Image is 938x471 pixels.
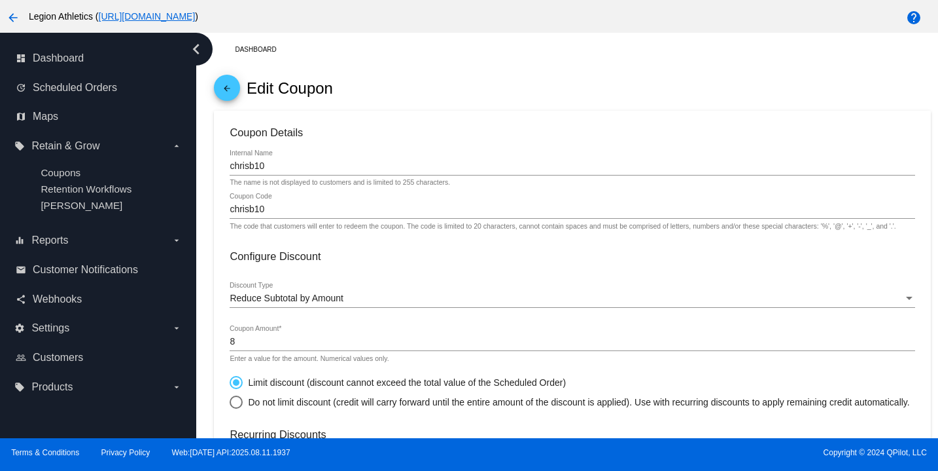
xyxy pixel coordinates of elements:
[16,83,26,93] i: update
[29,11,198,22] span: Legion Athletics ( )
[41,200,122,211] a: [PERSON_NAME]
[41,167,80,178] a: Coupons
[235,39,288,60] a: Dashboard
[16,352,26,363] i: people_outline
[186,39,207,60] i: chevron_left
[230,293,914,304] mat-select: Discount Type
[33,82,117,94] span: Scheduled Orders
[14,235,25,246] i: equalizer
[171,141,182,151] i: arrow_drop_down
[906,10,922,26] mat-icon: help
[14,141,25,151] i: local_offer
[33,52,84,64] span: Dashboard
[31,235,68,246] span: Reports
[230,126,914,139] h3: Coupon Details
[16,347,182,368] a: people_outline Customers
[16,48,182,69] a: dashboard Dashboard
[230,293,343,303] span: Reduce Subtotal by Amount
[33,111,58,122] span: Maps
[171,382,182,392] i: arrow_drop_down
[14,382,25,392] i: local_offer
[31,322,69,334] span: Settings
[16,106,182,127] a: map Maps
[31,140,99,152] span: Retain & Grow
[230,250,914,263] h3: Configure Discount
[16,294,26,305] i: share
[171,235,182,246] i: arrow_drop_down
[219,84,235,100] mat-icon: arrow_back
[33,264,138,276] span: Customer Notifications
[16,53,26,64] i: dashboard
[33,293,82,305] span: Webhooks
[243,377,566,388] div: Limit discount (discount cannot exceed the total value of the Scheduled Order)
[230,204,914,215] input: Coupon Code
[16,77,182,98] a: update Scheduled Orders
[14,323,25,333] i: settings
[171,323,182,333] i: arrow_drop_down
[5,10,21,26] mat-icon: arrow_back
[230,161,914,172] input: Internal Name
[16,259,182,280] a: email Customer Notifications
[247,79,333,98] h2: Edit Coupon
[33,352,83,364] span: Customers
[230,355,389,363] div: Enter a value for the amount. Numerical values only.
[243,397,909,407] div: Do not limit discount (credit will carry forward until the entire amount of the discount is appli...
[16,289,182,310] a: share Webhooks
[31,381,73,393] span: Products
[99,11,196,22] a: [URL][DOMAIN_NAME]
[16,265,26,275] i: email
[230,337,914,347] input: Coupon Amount
[230,179,450,187] div: The name is not displayed to customers and is limited to 255 characters.
[230,428,914,441] h3: Recurring Discounts
[101,448,150,457] a: Privacy Policy
[230,223,895,231] div: The code that customers will enter to redeem the coupon. The code is limited to 20 characters, ca...
[480,448,927,457] span: Copyright © 2024 QPilot, LLC
[41,183,131,195] a: Retention Workflows
[16,111,26,122] i: map
[230,369,909,409] mat-radio-group: Select an option
[11,448,79,457] a: Terms & Conditions
[172,448,290,457] a: Web:[DATE] API:2025.08.11.1937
